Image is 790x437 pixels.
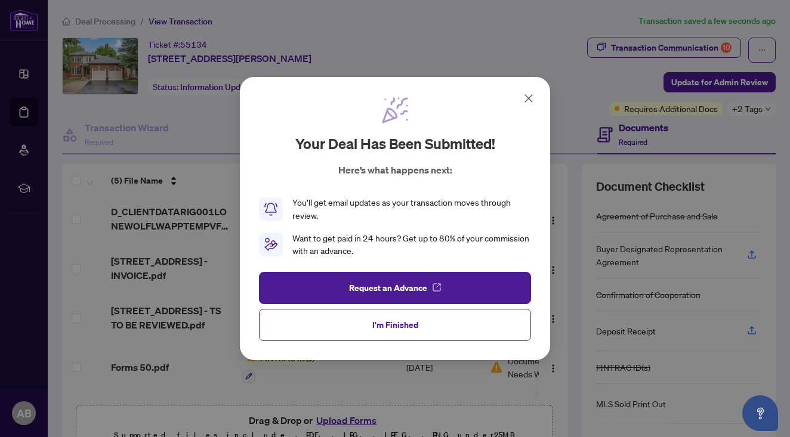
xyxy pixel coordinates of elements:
div: You’ll get email updates as your transaction moves through review. [292,196,531,222]
span: I'm Finished [372,315,418,334]
button: Request an Advance [259,272,531,304]
button: I'm Finished [259,309,531,341]
span: Request an Advance [349,278,427,297]
h2: Your deal has been submitted! [295,134,495,153]
div: Want to get paid in 24 hours? Get up to 80% of your commission with an advance. [292,232,531,258]
button: Open asap [742,395,778,431]
p: Here’s what happens next: [338,163,452,177]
